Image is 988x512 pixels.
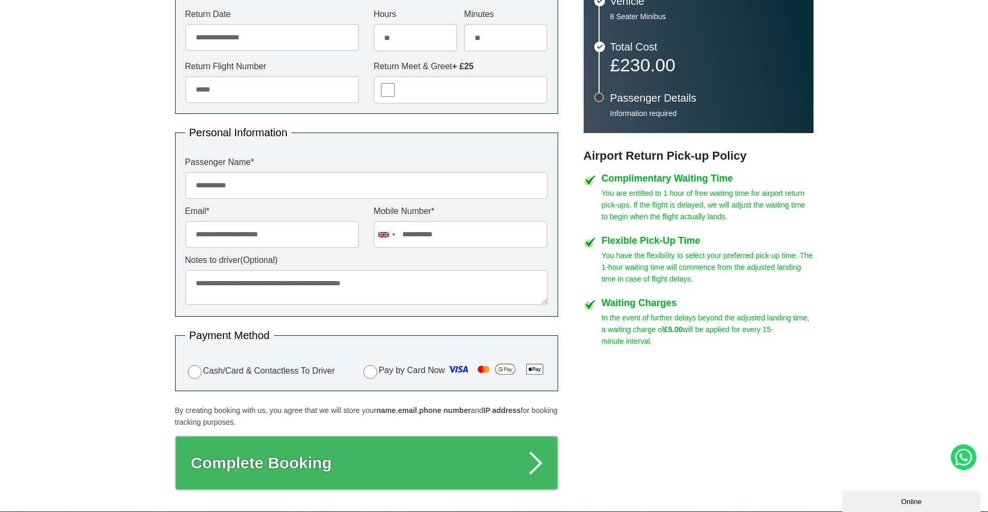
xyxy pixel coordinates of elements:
[483,406,521,415] strong: IP address
[188,365,202,379] input: Cash/Card & Contactless To Driver
[374,221,398,247] div: United Kingdom: +44
[185,158,548,167] label: Passenger Name
[363,365,377,379] input: Pay by Card Now
[185,10,359,19] label: Return Date
[185,207,359,216] label: Email
[419,406,471,415] strong: phone number
[185,364,335,379] label: Cash/Card & Contactless To Driver
[452,62,474,71] strong: + £25
[602,250,813,285] p: You have the flexibility to select your preferred pick-up time. The 1-hour waiting time will comm...
[610,57,803,72] p: £
[398,406,417,415] strong: email
[664,325,683,334] strong: £5.00
[185,330,274,341] legend: Payment Method
[610,93,803,103] h3: Passenger Details
[464,10,547,19] label: Minutes
[185,127,292,138] legend: Personal Information
[610,42,803,52] h3: Total Cost
[610,109,803,118] p: Information required
[361,361,548,381] label: Pay by Card Now
[584,149,813,163] h3: Airport Return Pick-up Policy
[602,298,813,308] h4: Waiting Charges
[373,62,547,71] label: Return Meet & Greet
[842,489,983,512] iframe: chat widget
[602,187,813,222] p: You are entitled to 1 hour of free waiting time for airport return pick-ups. If the flight is del...
[185,256,548,265] label: Notes to driver
[602,174,813,183] h4: Complimentary Waiting Time
[175,404,558,428] p: By creating booking with us, you agree that we will store your , , and for booking tracking purpo...
[610,12,803,21] p: 8 Seater Minibus
[620,55,675,75] span: 230.00
[185,62,359,71] label: Return Flight Number
[373,207,547,216] label: Mobile Number
[376,406,396,415] strong: name
[240,255,278,265] span: (Optional)
[602,236,813,245] h4: Flexible Pick-Up Time
[602,312,813,347] p: In the event of further delays beyond the adjusted landing time, a waiting charge of will be appl...
[175,436,558,490] button: Complete Booking
[373,10,457,19] label: Hours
